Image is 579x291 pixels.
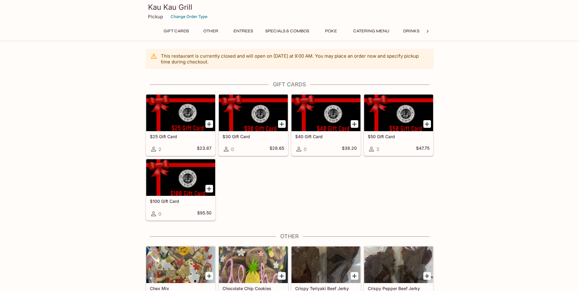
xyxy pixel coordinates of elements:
[146,81,434,88] h4: Gift Cards
[150,199,212,204] h5: $100 Gift Card
[270,145,284,153] h5: $28.65
[148,14,163,20] p: Pickup
[146,159,215,196] div: $100 Gift Card
[351,272,358,280] button: Add Crispy Teriyaki Beef Jerky
[219,94,288,156] a: $30 Gift Card0$28.65
[148,2,431,12] h3: Kau Kau Grill
[317,27,345,35] button: Poke
[423,120,431,128] button: Add $50 Gift Card
[364,95,433,131] div: $50 Gift Card
[295,134,357,139] h5: $40 Gift Card
[146,233,434,240] h4: Other
[416,145,429,153] h5: $47.75
[158,146,161,152] span: 2
[278,272,286,280] button: Add Chocolate Chip Cookies
[197,210,212,217] h5: $95.50
[205,185,213,192] button: Add $100 Gift Card
[231,146,234,152] span: 0
[398,27,425,35] button: Drinks
[146,94,215,156] a: $25 Gift Card2$23.87
[197,145,212,153] h5: $23.87
[278,120,286,128] button: Add $30 Gift Card
[230,27,257,35] button: Entrees
[158,211,161,217] span: 0
[350,27,393,35] button: Catering Menu
[168,12,210,21] button: Change Order Type
[351,120,358,128] button: Add $40 Gift Card
[368,286,429,291] h5: Crispy Pepper Beef Jerky
[223,134,284,139] h5: $30 Gift Card
[197,27,225,35] button: Other
[291,246,360,283] div: Crispy Teriyaki Beef Jerky
[376,146,379,152] span: 3
[160,27,192,35] button: Gift Cards
[205,272,213,280] button: Add Chex Mix
[205,120,213,128] button: Add $25 Gift Card
[291,94,361,156] a: $40 Gift Card0$38.20
[368,134,429,139] h5: $50 Gift Card
[150,286,212,291] h5: Chex Mix
[223,286,284,291] h5: Chocolate Chip Cookies
[304,146,306,152] span: 0
[342,145,357,153] h5: $38.20
[161,53,429,65] p: This restaurant is currently closed and will open on [DATE] at 9:00 AM . You may place an order n...
[423,272,431,280] button: Add Crispy Pepper Beef Jerky
[219,95,288,131] div: $30 Gift Card
[364,246,433,283] div: Crispy Pepper Beef Jerky
[146,246,215,283] div: Chex Mix
[295,286,357,291] h5: Crispy Teriyaki Beef Jerky
[364,94,433,156] a: $50 Gift Card3$47.75
[146,95,215,131] div: $25 Gift Card
[291,95,360,131] div: $40 Gift Card
[219,246,288,283] div: Chocolate Chip Cookies
[146,159,215,221] a: $100 Gift Card0$95.50
[262,27,313,35] button: Specials & Combos
[150,134,212,139] h5: $25 Gift Card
